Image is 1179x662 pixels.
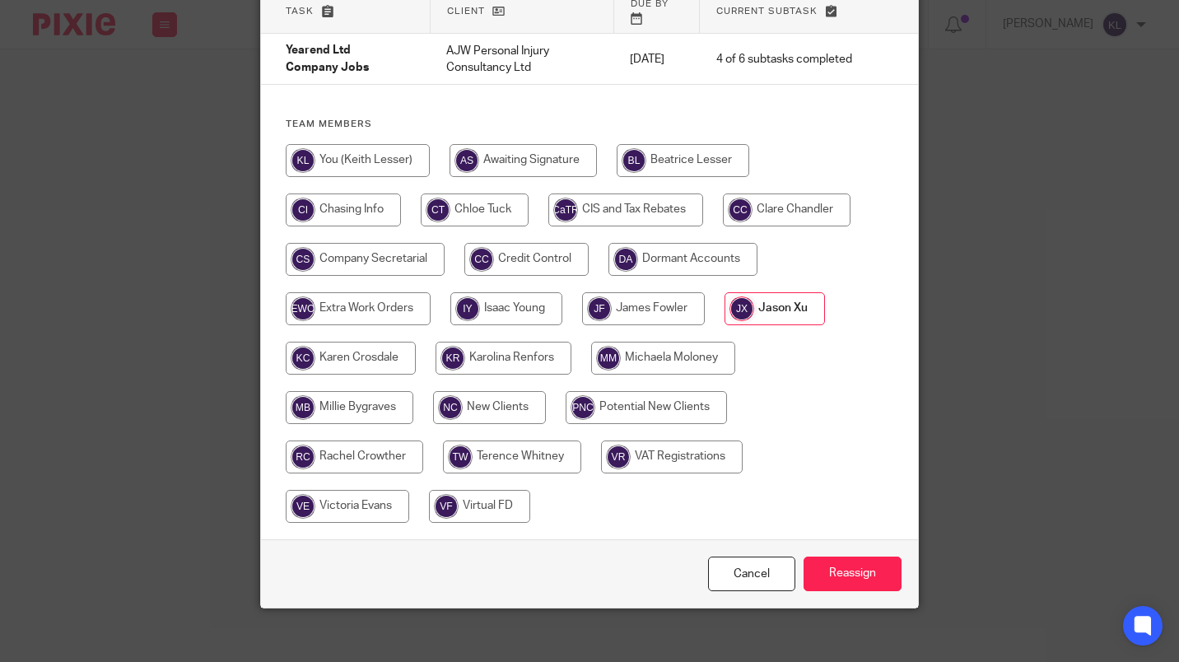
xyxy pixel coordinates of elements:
p: [DATE] [630,51,683,68]
span: Task [286,7,314,16]
p: AJW Personal Injury Consultancy Ltd [446,43,597,77]
h4: Team members [286,118,893,131]
span: Yearend Ltd Company Jobs [286,45,369,74]
input: Reassign [804,557,902,592]
a: Close this dialog window [708,557,795,592]
span: Client [447,7,485,16]
span: Current subtask [716,7,818,16]
td: 4 of 6 subtasks completed [700,34,869,85]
